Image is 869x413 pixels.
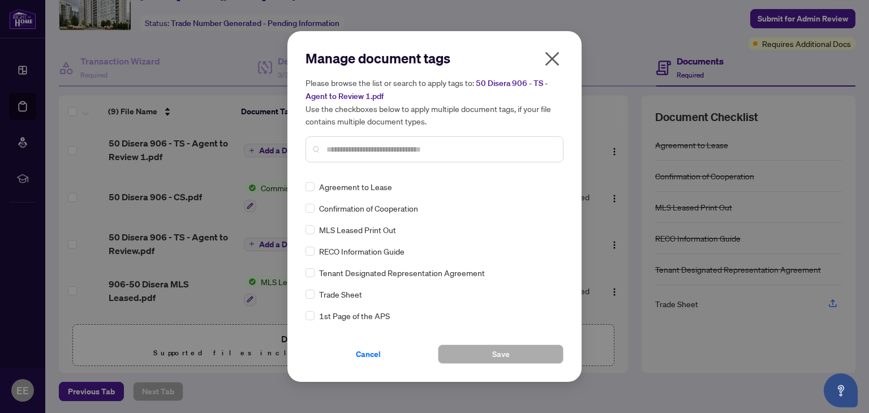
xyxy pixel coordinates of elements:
button: Save [438,345,563,364]
span: RECO Information Guide [319,245,405,257]
span: Cancel [356,345,381,363]
button: Open asap [824,373,858,407]
span: 1st Page of the APS [319,309,390,322]
span: Agreement to Lease [319,180,392,193]
h2: Manage document tags [306,49,563,67]
span: Trade Sheet [319,288,362,300]
h5: Please browse the list or search to apply tags to: Use the checkboxes below to apply multiple doc... [306,76,563,127]
span: Confirmation of Cooperation [319,202,418,214]
span: Tenant Designated Representation Agreement [319,266,485,279]
button: Cancel [306,345,431,364]
span: MLS Leased Print Out [319,223,396,236]
span: close [543,50,561,68]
